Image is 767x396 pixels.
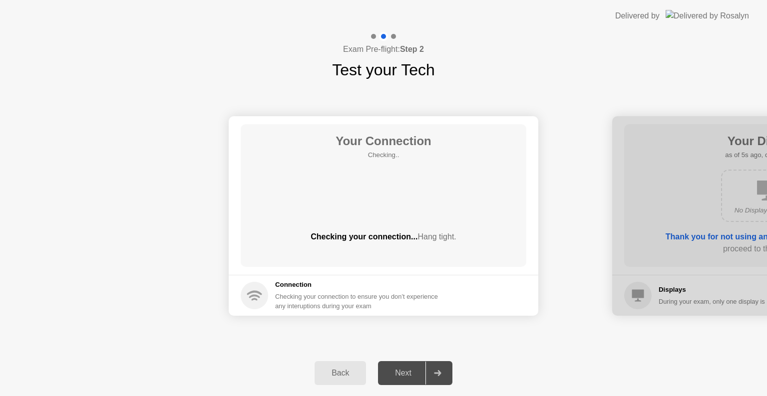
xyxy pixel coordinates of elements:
[315,361,366,385] button: Back
[275,292,444,311] div: Checking your connection to ensure you don’t experience any interuptions during your exam
[381,369,425,378] div: Next
[666,10,749,21] img: Delivered by Rosalyn
[615,10,660,22] div: Delivered by
[417,232,456,241] span: Hang tight.
[336,132,431,150] h1: Your Connection
[378,361,452,385] button: Next
[336,150,431,160] h5: Checking..
[275,280,444,290] h5: Connection
[343,43,424,55] h4: Exam Pre-flight:
[332,58,435,82] h1: Test your Tech
[318,369,363,378] div: Back
[241,231,526,243] div: Checking your connection...
[400,45,424,53] b: Step 2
